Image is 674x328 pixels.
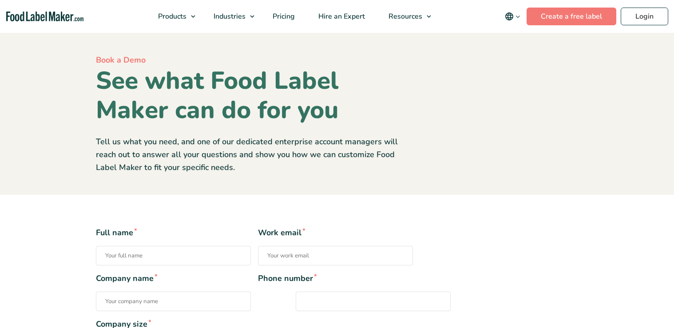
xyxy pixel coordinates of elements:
a: Create a free label [527,8,616,25]
span: Book a Demo [96,55,146,65]
input: Work email* [258,246,413,265]
span: Phone number [258,273,413,285]
span: Products [155,12,187,21]
span: Pricing [270,12,296,21]
input: Company name* [96,292,251,311]
span: Hire an Expert [316,12,366,21]
span: Resources [386,12,423,21]
span: Full name [96,227,251,239]
span: Work email [258,227,413,239]
span: Company name [96,273,251,285]
p: Tell us what you need, and one of our dedicated enterprise account managers will reach out to ans... [96,135,413,174]
h1: See what Food Label Maker can do for you [96,66,413,125]
input: Full name* [96,246,251,265]
a: Login [621,8,668,25]
input: Phone number* [296,292,451,311]
span: Industries [211,12,246,21]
